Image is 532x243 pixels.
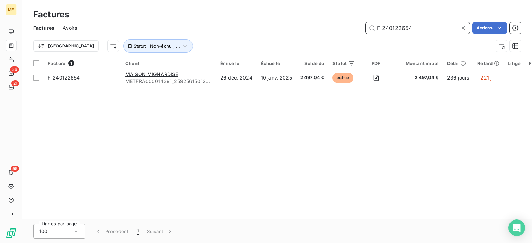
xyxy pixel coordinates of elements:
span: _ [513,75,515,81]
span: échue [332,73,353,83]
span: +221 j [477,75,491,81]
span: 1 [137,228,139,235]
h3: Factures [33,8,69,21]
td: 10 janv. 2025 [257,69,296,86]
div: Statut [332,60,355,66]
span: 100 [39,228,47,235]
span: _ [529,75,531,81]
div: Montant initial [397,60,439,66]
span: Avoirs [63,25,77,31]
span: 36 [10,66,19,73]
span: 2 497,04 € [300,74,325,81]
img: Logo LeanPay [6,228,17,239]
a: 36 [6,68,16,79]
div: Émise le [220,60,252,66]
span: Statut : Non-échu , ... [134,43,180,49]
div: Open Intercom Messenger [508,219,525,236]
div: Litige [508,60,521,66]
span: 21 [11,80,19,86]
div: Échue le [261,60,292,66]
button: Suivant [143,224,178,239]
div: PDF [363,60,389,66]
span: Facture [48,60,65,66]
td: 236 jours [443,69,473,86]
input: Rechercher [366,22,470,34]
button: [GEOGRAPHIC_DATA] [33,40,99,52]
div: Client [125,60,212,66]
span: 55 [11,166,19,172]
div: Délai [447,60,469,66]
div: Retard [477,60,499,66]
div: ME [6,4,17,15]
div: Solde dû [300,60,325,66]
button: Précédent [91,224,133,239]
button: Actions [472,22,507,34]
button: Statut : Non-échu , ... [123,39,193,53]
span: MAISON MIGNARDISE [125,71,178,77]
span: Factures [33,25,54,31]
span: 1 [68,60,74,66]
button: 1 [133,224,143,239]
td: 26 déc. 2024 [216,69,257,86]
a: 21 [6,82,16,93]
span: F-240122654 [48,75,80,81]
span: METFRA000014391_25925615012353 [125,78,212,85]
span: 2 497,04 € [397,74,439,81]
